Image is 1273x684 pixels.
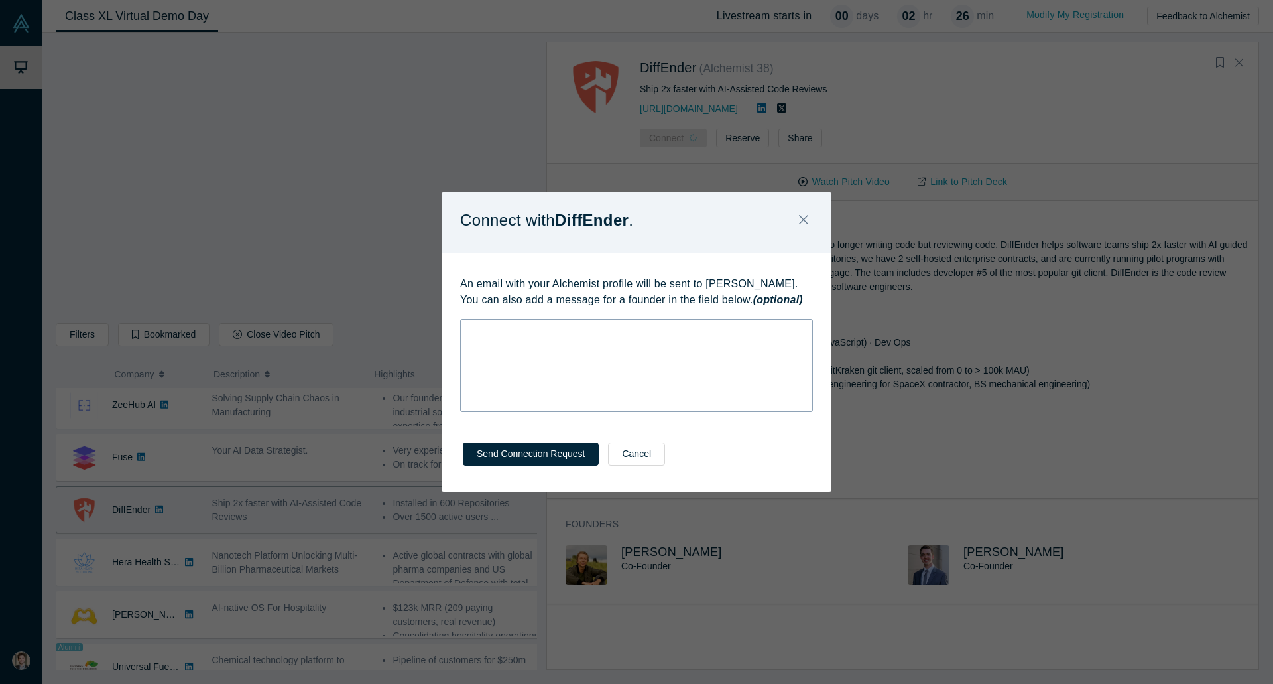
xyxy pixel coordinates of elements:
strong: DiffEnder [555,211,629,229]
div: rdw-wrapper [460,319,813,412]
button: Cancel [608,443,665,466]
button: Close [790,206,818,235]
p: Connect with . [460,206,633,234]
p: An email with your Alchemist profile will be sent to [PERSON_NAME]. You can also add a message fo... [460,276,813,308]
div: rdw-editor [469,324,804,338]
button: Send Connection Request [463,443,599,466]
strong: (optional) [753,294,803,305]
